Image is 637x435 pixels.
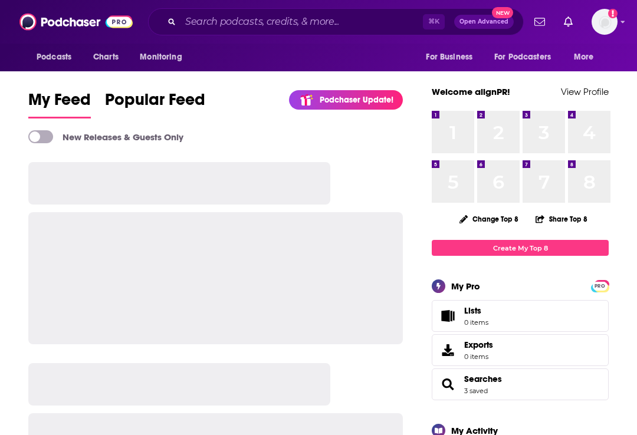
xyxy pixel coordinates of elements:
[432,300,609,332] a: Lists
[19,11,133,33] img: Podchaser - Follow, Share and Rate Podcasts
[464,305,488,316] span: Lists
[454,15,514,29] button: Open AdvancedNew
[426,49,472,65] span: For Business
[451,281,480,292] div: My Pro
[464,305,481,316] span: Lists
[452,212,526,226] button: Change Top 8
[28,46,87,68] button: open menu
[530,12,550,32] a: Show notifications dropdown
[432,86,510,97] a: Welcome alignPR!
[418,46,487,68] button: open menu
[320,95,393,105] p: Podchaser Update!
[592,9,618,35] img: User Profile
[592,9,618,35] span: Logged in as alignPR
[105,90,205,117] span: Popular Feed
[535,207,588,230] button: Share Top 8
[592,9,618,35] button: Show profile menu
[593,282,607,291] span: PRO
[28,130,183,143] a: New Releases & Guests Only
[494,49,551,65] span: For Podcasters
[608,9,618,18] svg: Add a profile image
[436,376,459,393] a: Searches
[561,86,609,97] a: View Profile
[105,90,205,118] a: Popular Feed
[593,281,607,290] a: PRO
[140,49,182,65] span: Monitoring
[464,340,493,350] span: Exports
[566,46,609,68] button: open menu
[464,318,488,327] span: 0 items
[464,352,493,361] span: 0 items
[574,49,594,65] span: More
[464,387,488,395] a: 3 saved
[432,334,609,366] a: Exports
[492,7,513,18] span: New
[86,46,126,68] a: Charts
[436,308,459,324] span: Lists
[559,12,577,32] a: Show notifications dropdown
[464,374,502,384] a: Searches
[132,46,197,68] button: open menu
[148,8,524,35] div: Search podcasts, credits, & more...
[28,90,91,118] a: My Feed
[423,14,445,29] span: ⌘ K
[487,46,568,68] button: open menu
[180,12,423,31] input: Search podcasts, credits, & more...
[436,342,459,358] span: Exports
[459,19,508,25] span: Open Advanced
[93,49,119,65] span: Charts
[28,90,91,117] span: My Feed
[37,49,71,65] span: Podcasts
[432,368,609,400] span: Searches
[432,240,609,256] a: Create My Top 8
